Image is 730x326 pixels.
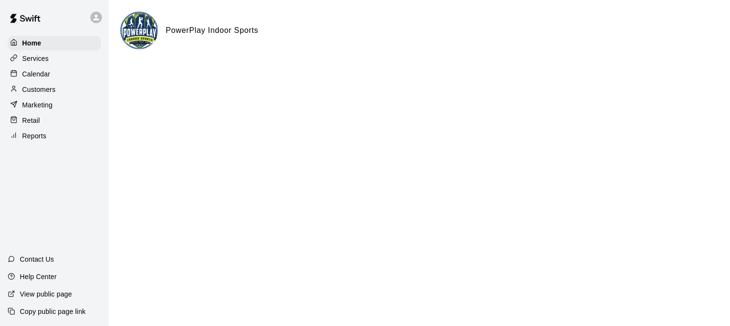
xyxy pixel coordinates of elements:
a: Reports [8,129,101,143]
p: Home [22,38,42,48]
p: View public page [20,289,72,299]
p: Reports [22,131,46,141]
a: Marketing [8,98,101,112]
p: Calendar [22,69,50,79]
p: Contact Us [20,254,54,264]
p: Customers [22,85,56,94]
a: Calendar [8,67,101,81]
img: PowerPlay Indoor Sports logo [122,13,158,49]
a: Customers [8,82,101,97]
a: Services [8,51,101,66]
p: Services [22,54,49,63]
p: Retail [22,116,40,125]
h6: PowerPlay Indoor Sports [166,24,258,37]
p: Marketing [22,100,53,110]
p: Help Center [20,272,57,282]
a: Home [8,36,101,50]
p: Copy public page link [20,307,86,316]
a: Retail [8,113,101,128]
